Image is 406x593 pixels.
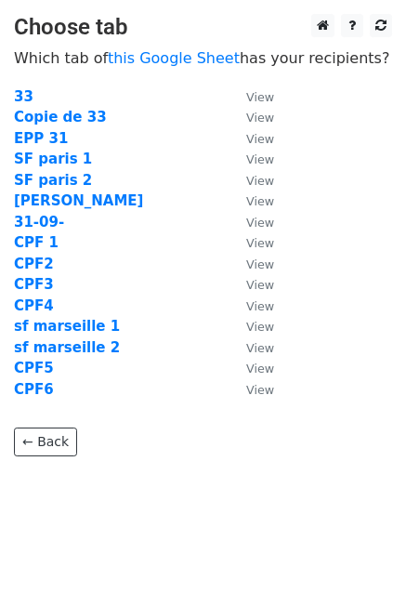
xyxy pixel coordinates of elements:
[228,109,274,125] a: View
[14,318,120,335] a: sf marseille 1
[246,320,274,334] small: View
[228,360,274,376] a: View
[246,90,274,104] small: View
[246,236,274,250] small: View
[228,297,274,314] a: View
[14,14,392,41] h3: Choose tab
[228,192,274,209] a: View
[228,214,274,231] a: View
[14,109,107,125] a: Copie de 33
[228,256,274,272] a: View
[246,174,274,188] small: View
[246,257,274,271] small: View
[228,88,274,105] a: View
[246,216,274,230] small: View
[246,299,274,313] small: View
[108,49,240,67] a: this Google Sheet
[14,381,54,398] a: CPF6
[228,234,274,251] a: View
[246,132,274,146] small: View
[14,339,120,356] a: sf marseille 2
[14,234,59,251] a: CPF 1
[228,381,274,398] a: View
[246,341,274,355] small: View
[228,276,274,293] a: View
[246,383,274,397] small: View
[14,214,64,231] a: 31-09-
[228,151,274,167] a: View
[14,192,143,209] a: [PERSON_NAME]
[14,256,54,272] a: CPF2
[14,297,54,314] a: CPF4
[246,194,274,208] small: View
[246,362,274,376] small: View
[14,276,54,293] a: CPF3
[246,111,274,125] small: View
[14,151,92,167] a: SF paris 1
[14,130,68,147] a: EPP 31
[228,172,274,189] a: View
[228,130,274,147] a: View
[246,278,274,292] small: View
[228,318,274,335] a: View
[14,48,392,68] p: Which tab of has your recipients?
[246,152,274,166] small: View
[14,172,92,189] a: SF paris 2
[228,339,274,356] a: View
[14,88,33,105] a: 33
[14,360,54,376] a: CPF5
[14,428,77,456] a: ← Back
